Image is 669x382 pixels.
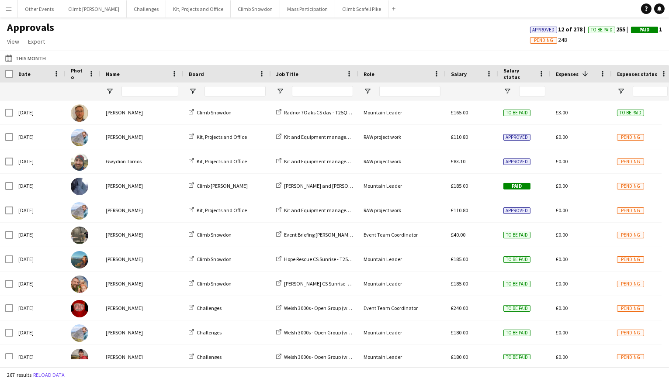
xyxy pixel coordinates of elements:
a: Climb Snowdon [189,231,232,238]
span: Approved [503,207,530,214]
img: Rob Laing [71,275,88,293]
span: Kit and Equipment management - KIT25-26 [284,158,381,165]
div: [PERSON_NAME] [101,174,184,198]
div: [PERSON_NAME] [101,100,184,124]
span: To be paid [503,110,530,116]
span: Pending [617,134,644,141]
div: [DATE] [13,247,66,271]
img: Mark Warner [71,178,88,195]
span: To be paid [503,330,530,336]
span: Approved [533,27,555,33]
span: £110.80 [451,207,468,213]
button: Kit, Projects and Office [166,0,231,17]
img: Jason Rawles [71,300,88,317]
div: Event Team Coordinator [358,296,446,320]
span: Board [189,71,204,77]
a: Challenges [189,354,222,360]
span: £0.00 [556,207,568,213]
a: Kit, Projects and Office [189,207,247,213]
span: £165.00 [451,109,468,116]
span: Paid [640,27,650,33]
a: Hope Rescue CS Sunrise - T25Q2CS-9494 [276,256,372,262]
input: Expenses status Filter Input [633,86,668,96]
span: Approved [503,134,530,141]
div: [PERSON_NAME] [101,272,184,296]
span: Pending [617,305,644,312]
span: To Be Paid [591,27,613,33]
button: Climb Snowdon [231,0,280,17]
img: Tom Cart [71,202,88,220]
button: Open Filter Menu [106,87,114,95]
div: Gwydion Tomos [101,149,184,173]
span: £3.00 [556,109,568,116]
div: [PERSON_NAME] [101,223,184,247]
span: Pending [617,354,644,361]
input: Name Filter Input [121,86,178,96]
span: £0.00 [556,231,568,238]
a: Export [24,36,49,47]
span: Job Title [276,71,298,77]
button: Open Filter Menu [503,87,511,95]
button: Open Filter Menu [364,87,371,95]
a: Kit and Equipment management - KIT25-26 [276,158,381,165]
div: [DATE] [13,223,66,247]
span: To be paid [503,256,530,263]
span: £83.10 [451,158,465,165]
span: Hope Rescue CS Sunrise - T25Q2CS-9494 [284,256,372,262]
img: Kate Owen [71,349,88,366]
span: Climb Snowdon [197,280,232,287]
span: Photo [71,67,85,80]
span: Salary [451,71,467,77]
div: [PERSON_NAME] [101,247,184,271]
span: To be paid [503,232,530,238]
button: Challenges [127,0,166,17]
div: [DATE] [13,174,66,198]
span: To be paid [617,110,644,116]
img: Ross Worthington [71,227,88,244]
span: Pending [617,183,644,189]
div: Mountain Leader [358,247,446,271]
div: Mountain Leader [358,174,446,198]
span: [PERSON_NAME] CS Sunrise - T25Q2CS-9825 [284,280,381,287]
img: Tom Cart [71,324,88,342]
span: £0.00 [556,329,568,336]
span: Expenses status [617,71,657,77]
button: Open Filter Menu [276,87,284,95]
span: Challenges [197,354,222,360]
span: Date [18,71,31,77]
div: RAW project work [358,198,446,222]
span: [PERSON_NAME] and [PERSON_NAME] [PERSON_NAME] Lomond day - S25Q2BN-9595 [284,182,473,189]
span: £0.00 [556,280,568,287]
button: Climb [PERSON_NAME] [61,0,127,17]
button: Open Filter Menu [189,87,197,95]
span: Welsh 3000s - Open Group (walking) -T25Q2CH-9865 [284,329,399,336]
div: [DATE] [13,272,66,296]
a: Kit and Equipment management - KIT25-26 [276,207,381,213]
span: View [7,38,19,45]
div: [PERSON_NAME] [101,345,184,369]
div: Mountain Leader [358,272,446,296]
a: Kit, Projects and Office [189,134,247,140]
span: Kit, Projects and Office [197,134,247,140]
span: £0.00 [556,354,568,360]
div: [DATE] [13,345,66,369]
span: 255 [588,25,631,33]
span: Name [106,71,120,77]
img: Gwydion Tomos [71,153,88,171]
a: Welsh 3000s - Open Group (walking) -T25Q2CH-9865 [276,329,399,336]
span: £240.00 [451,305,468,311]
span: £0.00 [556,134,568,140]
span: Climb Snowdon [197,109,232,116]
a: Kit and Equipment management - KIT25-26 [276,134,381,140]
span: Pending [617,256,644,263]
a: Event Briefing [PERSON_NAME] Tree Snowdon 6 - T25Q2CS-9536 [276,231,425,238]
div: [DATE] [13,100,66,124]
button: This Month [3,53,48,63]
span: Paid [503,183,530,189]
a: Climb Snowdon [189,109,232,116]
span: Pending [617,207,644,214]
span: Approved [503,158,530,165]
span: £40.00 [451,231,465,238]
input: Job Title Filter Input [292,86,353,96]
div: [DATE] [13,125,66,149]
